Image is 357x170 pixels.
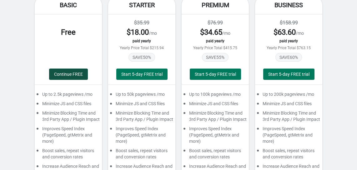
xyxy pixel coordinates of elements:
[182,91,249,100] div: Up to 100k pageviews /mo
[274,28,296,37] span: $ 63.60
[182,126,249,147] div: Improves Speed Index (PageSpeed, gtMetrix and more)
[255,126,322,147] div: Improves Speed Index (PageSpeed, gtMetrix and more)
[261,19,316,27] div: $158.99
[200,28,222,37] span: $ 34.65
[35,110,102,126] div: Minimize Blocking Time and 3rd Party App / Plugin Impact
[108,91,175,100] div: Up to 50k pageviews /mo
[35,147,102,163] div: Boost sales, repeat visitors and conversion rates
[263,69,314,80] button: Start 5-day FREE trial
[275,53,302,62] span: SAVE 60 %
[54,72,83,77] span: Continue FREE
[188,39,243,43] div: paid yearly
[255,110,322,126] div: Minimize Blocking Time and 3rd Party App / Plugin Impact
[108,126,175,147] div: Improves Speed Index (PageSpeed, gtMetrix and more)
[61,28,76,37] span: Free
[116,69,168,80] button: Start 5-day FREE trial
[261,39,316,43] div: paid yearly
[202,53,229,62] span: SAVE 55 %
[261,27,316,37] div: /mo
[128,53,155,62] span: SAVE 50 %
[182,100,249,110] div: Minimize JS and CSS files
[114,46,169,50] div: Yearly Price Total $215.94
[261,46,316,50] div: Yearly Price Total $763.15
[35,100,102,110] div: Minimize JS and CSS files
[127,28,149,37] span: $ 18.00
[49,69,88,80] button: Continue FREE
[188,27,243,37] div: /mo
[188,46,243,50] div: Yearly Price Total $415.75
[195,72,236,77] span: Start 5-day FREE trial
[255,100,322,110] div: Minimize JS and CSS files
[182,147,249,163] div: Boost sales, repeat visitors and conversion rates
[114,19,169,27] div: $35.99
[188,19,243,27] div: $76.99
[268,72,309,77] span: Start 5-day FREE trial
[108,100,175,110] div: Minimize JS and CSS files
[255,147,322,163] div: Boost sales, repeat visitors and conversion rates
[255,91,322,100] div: Up to 200k pageviews /mo
[121,72,163,77] span: Start 5-day FREE trial
[35,91,102,100] div: Up to 2.5k pageviews /mo
[190,69,241,80] button: Start 5-day FREE trial
[35,126,102,147] div: Improves Speed Index (PageSpeed, gtMetrix and more)
[114,27,169,37] div: /mo
[108,110,175,126] div: Minimize Blocking Time and 3rd Party App / Plugin Impact
[114,39,169,43] div: paid yearly
[108,147,175,163] div: Boost sales, repeat visitors and conversion rates
[182,110,249,126] div: Minimize Blocking Time and 3rd Party App / Plugin Impact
